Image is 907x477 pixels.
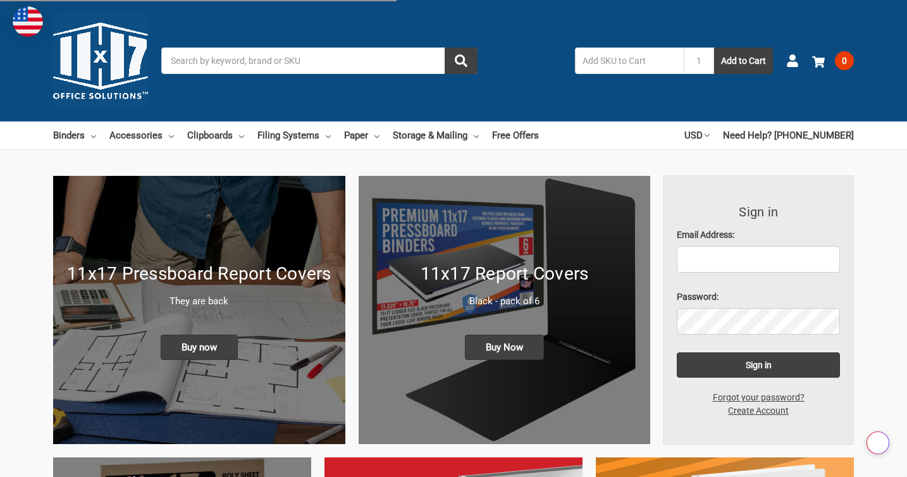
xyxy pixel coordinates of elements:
a: Clipboards [187,121,244,149]
input: Sign in [677,352,840,378]
a: 0 [812,44,854,77]
a: Forgot your password? [706,391,811,404]
a: Storage & Mailing [393,121,479,149]
h1: 11x17 Pressboard Report Covers [66,261,332,287]
p: They are back [66,294,332,309]
a: 11x17 Report Covers 11x17 Report Covers Black - pack of 6 Buy Now [359,176,651,444]
span: 0 [835,51,854,70]
a: Accessories [109,121,174,149]
a: Binders [53,121,96,149]
input: Add SKU to Cart [575,47,684,74]
img: duty and tax information for United States [13,6,43,37]
img: 11x17.com [53,13,148,108]
img: 11x17 Report Covers [359,176,651,444]
p: Black - pack of 6 [372,294,638,309]
a: USD [684,121,710,149]
span: Buy Now [465,335,544,360]
label: Password: [677,290,840,304]
label: Email Address: [677,228,840,242]
span: Buy now [161,335,238,360]
h1: 11x17 Report Covers [372,261,638,287]
a: Need Help? [PHONE_NUMBER] [723,121,854,149]
input: Search by keyword, brand or SKU [161,47,478,74]
h3: Sign in [677,202,840,221]
a: Free Offers [492,121,539,149]
a: Paper [344,121,379,149]
a: Create Account [721,404,796,418]
a: New 11x17 Pressboard Binders 11x17 Pressboard Report Covers They are back Buy now [53,176,345,444]
a: Filing Systems [257,121,331,149]
img: New 11x17 Pressboard Binders [53,176,345,444]
button: Add to Cart [714,47,773,74]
